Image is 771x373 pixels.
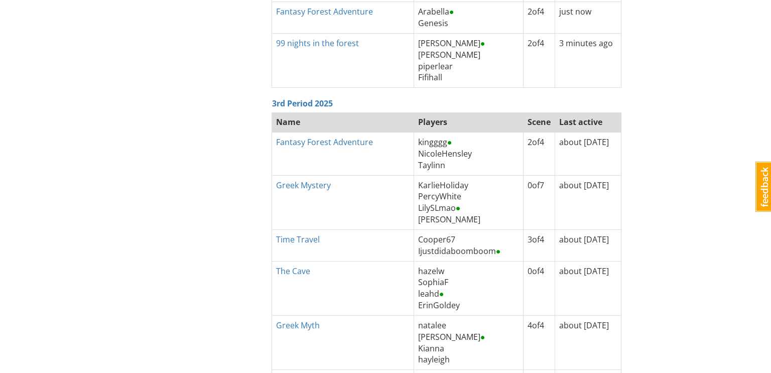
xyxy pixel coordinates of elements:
td: 2 of 4 [524,2,555,34]
span: kingggg [418,137,452,148]
span: ErinGoldey [418,300,460,311]
a: Time Travel [276,234,320,245]
td: 2 of 4 [524,132,555,175]
a: 3rd Period 2025 [272,98,333,109]
td: 3 minutes ago [555,33,621,87]
span: ● [496,245,501,257]
td: 0 of 4 [524,261,555,315]
span: PercyWhite [418,191,461,202]
span: KarlieHoliday [418,180,468,191]
span: ● [449,6,454,17]
th: Last active [555,112,621,133]
span: [PERSON_NAME] [418,214,480,225]
a: 99 nights in the forest [276,38,359,49]
span: [PERSON_NAME] [418,331,485,342]
span: leahd [418,288,444,299]
td: 3 of 4 [524,229,555,261]
span: Genesis [418,18,448,29]
td: just now [555,2,621,34]
span: Taylinn [418,160,445,171]
span: LilySLmao [418,202,461,213]
span: hayleigh [418,354,450,365]
a: Greek Myth [276,320,320,331]
span: Cooper67 [418,234,455,245]
a: Fantasy Forest Adventure [276,137,373,148]
a: Greek Mystery [276,180,331,191]
span: hazelw [418,266,444,277]
span: [PERSON_NAME] [418,38,485,49]
td: about [DATE] [555,315,621,369]
th: Players [414,112,524,133]
a: Fantasy Forest Adventure [276,6,373,17]
td: about [DATE] [555,261,621,315]
td: about [DATE] [555,132,621,175]
span: SophiaF [418,277,448,288]
span: ● [456,202,461,213]
span: Ijustdidaboomboom [418,245,501,257]
th: Scene [524,112,555,133]
span: piperlear [418,61,453,72]
span: Kianna [418,343,444,354]
td: 2 of 4 [524,33,555,87]
a: The Cave [276,266,310,277]
th: Name [272,112,414,133]
td: about [DATE] [555,229,621,261]
span: Arabella [418,6,454,17]
span: natalee [418,320,446,331]
span: [PERSON_NAME] [418,49,480,60]
span: ● [439,288,444,299]
span: ● [480,331,485,342]
td: 4 of 4 [524,315,555,369]
span: NicoleHensley [418,148,472,159]
span: Fifihall [418,72,442,83]
span: ● [480,38,485,49]
td: about [DATE] [555,175,621,229]
span: ● [447,137,452,148]
td: 0 of 7 [524,175,555,229]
